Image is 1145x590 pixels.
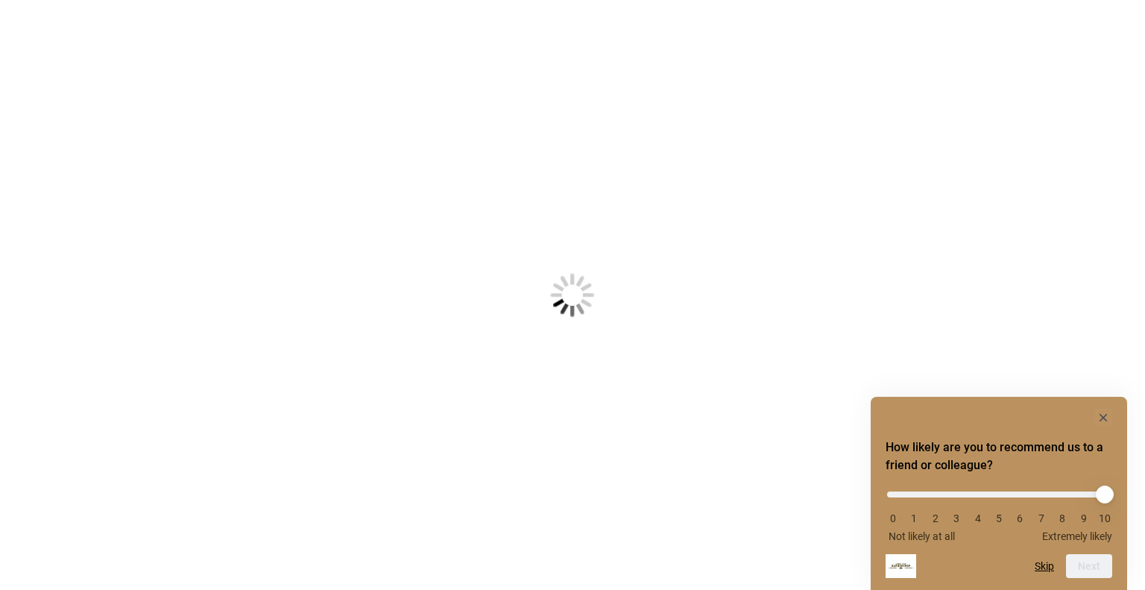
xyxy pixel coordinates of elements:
[928,512,943,524] li: 2
[477,200,668,391] img: Loading
[886,512,900,524] li: 0
[1066,554,1112,578] button: Next question
[886,439,1112,474] h2: How likely are you to recommend us to a friend or colleague? Select an option from 0 to 10, with ...
[949,512,964,524] li: 3
[1042,530,1112,542] span: Extremely likely
[1055,512,1070,524] li: 8
[889,530,955,542] span: Not likely at all
[1094,409,1112,427] button: Hide survey
[991,512,1006,524] li: 5
[1035,560,1054,572] button: Skip
[906,512,921,524] li: 1
[1097,512,1112,524] li: 10
[1076,512,1091,524] li: 9
[1012,512,1027,524] li: 6
[886,480,1112,542] div: How likely are you to recommend us to a friend or colleague? Select an option from 0 to 10, with ...
[971,512,985,524] li: 4
[886,409,1112,578] div: How likely are you to recommend us to a friend or colleague? Select an option from 0 to 10, with ...
[1034,512,1049,524] li: 7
